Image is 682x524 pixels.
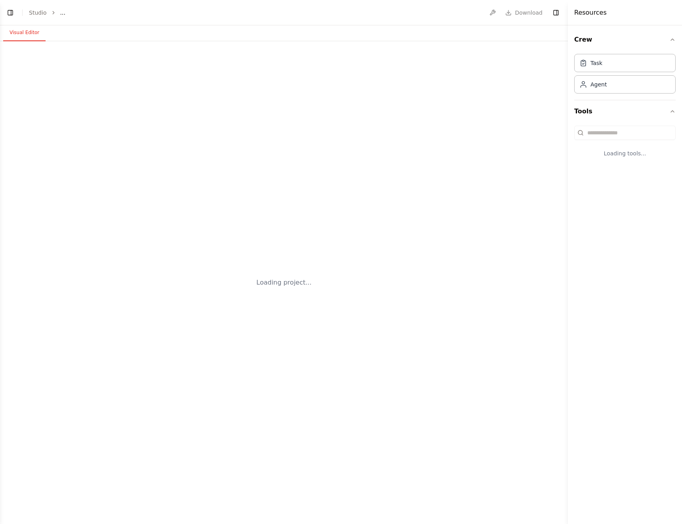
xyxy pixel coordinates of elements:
[29,10,47,16] a: Studio
[256,278,311,287] div: Loading project...
[29,9,65,17] nav: breadcrumb
[574,143,676,164] div: Loading tools...
[5,7,16,18] button: Show left sidebar
[574,8,607,17] h4: Resources
[590,59,602,67] div: Task
[550,7,562,18] button: Hide right sidebar
[590,80,607,88] div: Agent
[574,51,676,100] div: Crew
[574,29,676,51] button: Crew
[574,100,676,122] button: Tools
[3,25,46,41] button: Visual Editor
[574,122,676,170] div: Tools
[60,9,65,17] span: ...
